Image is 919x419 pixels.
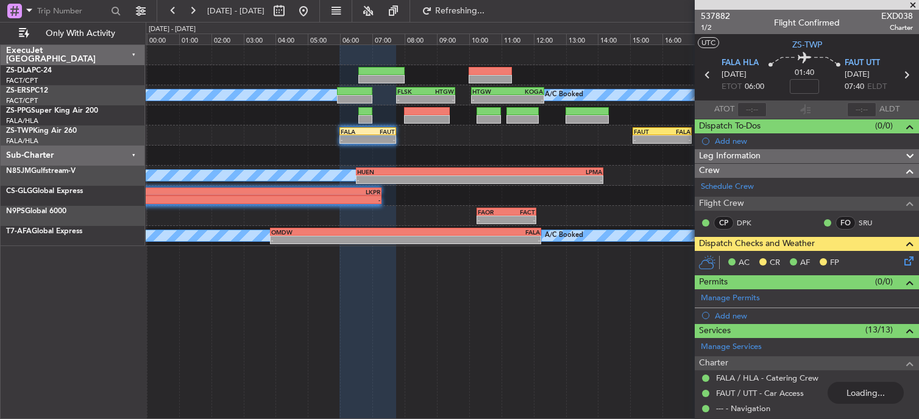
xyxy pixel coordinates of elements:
[879,104,899,116] span: ALDT
[699,237,815,251] span: Dispatch Checks and Weather
[714,216,734,230] div: CP
[6,136,38,146] a: FALA/HLA
[875,275,893,288] span: (0/0)
[745,81,764,93] span: 06:00
[6,188,83,195] a: CS-GLGGlobal Express
[867,81,887,93] span: ELDT
[534,33,566,44] div: 12:00
[545,86,583,104] div: A/C Booked
[698,37,719,48] button: UTC
[368,136,396,143] div: -
[341,128,368,135] div: FALA
[859,217,886,228] a: SRU
[357,168,480,175] div: HUEN
[701,23,730,33] span: 1/2
[6,208,66,215] a: N9PSGlobal 6000
[662,136,690,143] div: -
[275,33,308,44] div: 04:00
[836,216,856,230] div: FO
[716,373,818,383] a: FALA / HLA - Catering Crew
[699,356,728,370] span: Charter
[662,33,695,44] div: 16:00
[795,67,814,79] span: 01:40
[701,181,754,193] a: Schedule Crew
[875,119,893,132] span: (0/0)
[722,69,747,81] span: [DATE]
[6,96,38,105] a: FACT/CPT
[426,88,455,95] div: HTGW
[845,81,864,93] span: 07:40
[792,38,822,51] span: ZS-TWP
[662,128,690,135] div: FALA
[722,57,759,69] span: FALA HLA
[6,67,52,74] a: ZS-DLAPC-24
[478,208,506,216] div: FAOR
[770,257,780,269] span: CR
[340,33,372,44] div: 06:00
[32,29,129,38] span: Only With Activity
[715,311,913,321] div: Add new
[716,388,804,398] a: FAUT / UTT - Car Access
[397,96,426,103] div: -
[6,67,32,74] span: ZS-DLA
[699,119,761,133] span: Dispatch To-Dos
[199,196,380,203] div: -
[6,76,38,85] a: FACT/CPT
[341,136,368,143] div: -
[699,197,744,211] span: Flight Crew
[357,176,480,183] div: -
[405,228,540,236] div: FALA
[37,2,107,20] input: Trip Number
[435,7,486,15] span: Refreshing...
[6,116,38,125] a: FALA/HLA
[545,227,583,245] div: A/C Booked
[405,33,437,44] div: 08:00
[405,236,540,244] div: -
[508,96,543,103] div: -
[397,88,426,95] div: FLSK
[830,257,839,269] span: FP
[478,216,506,224] div: -
[147,33,179,44] div: 00:00
[308,33,340,44] div: 05:00
[737,102,767,117] input: --:--
[179,33,211,44] div: 01:00
[506,216,535,224] div: -
[699,275,728,289] span: Permits
[715,136,913,146] div: Add new
[865,323,893,336] span: (13/13)
[480,176,602,183] div: -
[502,33,534,44] div: 11:00
[6,167,76,175] a: N85JMGulfstream-V
[416,1,489,21] button: Refreshing...
[13,24,132,43] button: Only With Activity
[881,10,913,23] span: EXD038
[699,149,761,163] span: Leg Information
[368,128,396,135] div: FAUT
[701,10,730,23] span: 537882
[506,208,535,216] div: FACT
[6,87,48,94] a: ZS-ERSPC12
[437,33,469,44] div: 09:00
[211,33,244,44] div: 02:00
[800,257,810,269] span: AF
[739,257,750,269] span: AC
[845,57,880,69] span: FAUT UTT
[6,228,82,235] a: T7-AFAGlobal Express
[6,167,31,175] span: N85JM
[634,128,662,135] div: FAUT
[714,104,734,116] span: ATOT
[722,81,742,93] span: ETOT
[469,33,502,44] div: 10:00
[6,188,32,195] span: CS-GLG
[426,96,455,103] div: -
[701,341,762,353] a: Manage Services
[372,33,405,44] div: 07:00
[881,23,913,33] span: Charter
[716,403,770,414] a: --- - Navigation
[566,33,598,44] div: 13:00
[634,136,662,143] div: -
[472,88,508,95] div: HTGW
[630,33,662,44] div: 15:00
[149,24,196,35] div: [DATE] - [DATE]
